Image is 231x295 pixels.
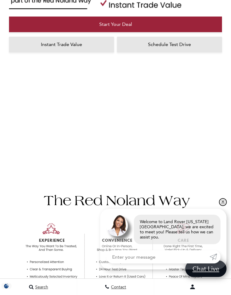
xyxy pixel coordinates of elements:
[134,215,220,244] div: Welcome to Land Rover [US_STATE][GEOGRAPHIC_DATA], we are excited to meet you! Please tell us how...
[117,37,222,52] a: Schedule Test Drive
[99,21,132,27] span: Start Your Deal
[34,284,48,290] span: Search
[148,41,191,47] span: Schedule Test Drive
[9,17,222,32] a: Start Your Deal
[210,250,220,263] a: Submit
[9,55,189,150] iframe: YouTube video player
[154,279,231,294] button: Open user profile menu
[9,37,114,52] a: Instant Trade Value
[109,284,126,290] span: Contact
[106,250,210,263] input: Enter your message
[106,215,128,236] img: Agent profile photo
[41,41,82,47] span: Instant Trade Value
